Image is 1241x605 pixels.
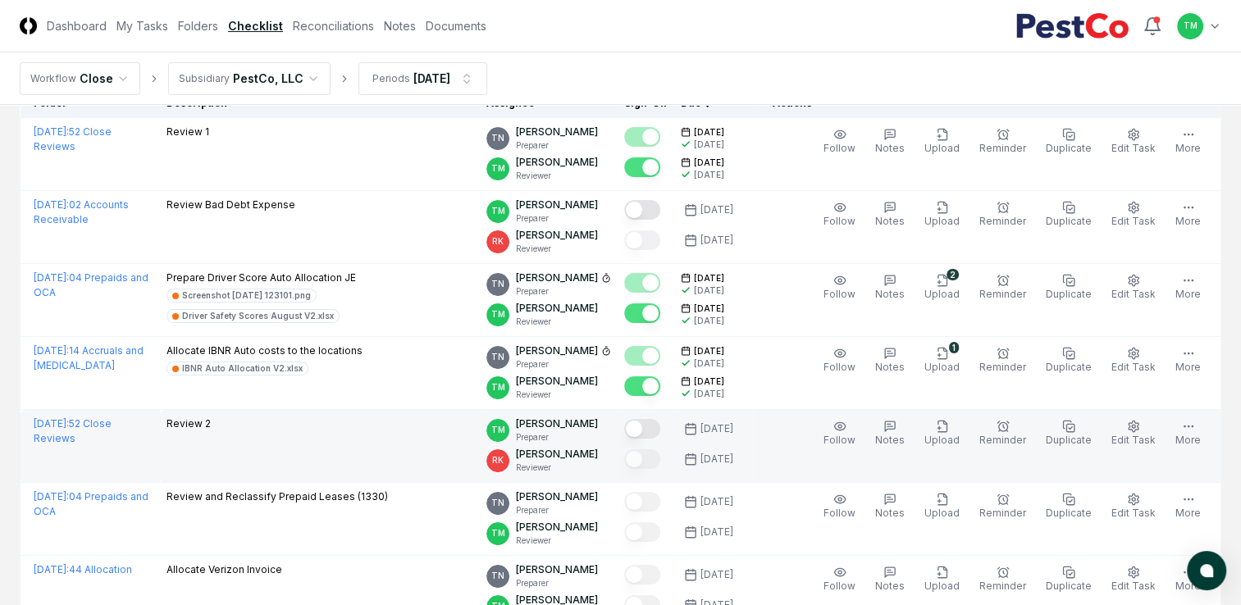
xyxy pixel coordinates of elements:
a: Screenshot [DATE] 123101.png [167,289,317,302]
button: Duplicate [1043,343,1095,378]
span: TM [491,381,505,393]
p: Reviewer [516,170,598,182]
button: Reminder [976,271,1029,305]
span: Reminder [979,288,1026,300]
span: Follow [824,580,855,592]
span: Reminder [979,580,1026,592]
span: Upload [924,215,960,227]
button: Follow [820,198,859,232]
div: [DATE] [700,421,733,436]
a: Folders [178,17,218,34]
span: Edit Task [1111,142,1156,154]
button: More [1172,489,1204,524]
button: Duplicate [1043,198,1095,232]
span: TN [491,570,504,582]
div: [DATE] [694,169,724,181]
button: Mark complete [624,303,660,323]
button: Mark complete [624,230,660,250]
span: [DATE] : [34,417,69,430]
div: [DATE] [694,315,724,327]
span: TM [491,205,505,217]
span: RK [492,454,504,466]
span: Notes [875,580,905,592]
button: Mark complete [624,565,660,585]
a: [DATE]:04 Prepaids and OCA [34,490,148,517]
span: Duplicate [1046,361,1092,373]
p: Allocate Verizon Invoice [167,562,282,577]
span: Upload [924,580,960,592]
p: [PERSON_NAME] [516,155,598,170]
button: Upload [921,198,963,232]
span: [DATE] [694,375,724,388]
span: Notes [875,288,905,300]
span: Duplicate [1046,507,1092,519]
button: Upload [921,489,963,524]
a: Driver Safety Scores August V2.xlsx [167,309,340,323]
button: Follow [820,416,859,451]
div: [DATE] [700,202,733,217]
button: Notes [872,125,908,159]
span: Upload [924,361,960,373]
span: [DATE] : [34,563,69,575]
div: [DATE] [694,357,724,370]
div: IBNR Auto Allocation V2.xlsx [182,362,303,375]
span: TM [491,162,505,175]
button: Reminder [976,198,1029,232]
a: [DATE]:04 Prepaids and OCA [34,271,148,298]
span: Reminder [979,434,1026,446]
button: Upload [921,125,963,159]
button: Follow [820,562,859,597]
button: Duplicate [1043,562,1095,597]
span: Upload [924,507,960,519]
div: Subsidiary [179,71,230,86]
button: Notes [872,489,908,524]
div: 2 [947,269,959,280]
div: [DATE] [700,233,733,248]
span: TN [491,497,504,509]
button: 2Upload [921,271,963,305]
span: Follow [824,142,855,154]
span: [DATE] [694,157,724,169]
button: Reminder [976,343,1029,378]
p: Preparer [516,212,598,225]
span: TN [491,132,504,144]
div: Workflow [30,71,76,86]
button: More [1172,271,1204,305]
img: PestCo logo [1015,13,1129,39]
div: 1 [949,342,959,353]
button: Duplicate [1043,125,1095,159]
a: [DATE]:52 Close Reviews [34,125,112,152]
button: Duplicate [1043,271,1095,305]
a: Checklist [228,17,283,34]
a: [DATE]:02 Accounts Receivable [34,198,129,225]
p: [PERSON_NAME] [516,301,598,316]
button: Duplicate [1043,489,1095,524]
span: Duplicate [1046,215,1092,227]
span: Notes [875,361,905,373]
span: TM [491,308,505,321]
span: Follow [824,215,855,227]
span: [DATE] : [34,198,69,211]
span: Upload [924,142,960,154]
span: TM [491,527,505,539]
div: Driver Safety Scores August V2.xlsx [182,310,334,322]
button: Periods[DATE] [358,62,487,95]
button: Follow [820,489,859,524]
button: Mark complete [624,522,660,542]
p: Prepare Driver Score Auto Allocation JE [167,271,474,285]
nav: breadcrumb [20,62,487,95]
p: [PERSON_NAME] [516,416,598,431]
a: Documents [426,17,486,34]
span: Reminder [979,361,1026,373]
p: Review 1 [167,125,209,139]
a: My Tasks [116,17,168,34]
span: Upload [924,288,960,300]
span: Reminder [979,142,1026,154]
button: Mark complete [624,376,660,396]
p: Review 2 [167,416,211,431]
p: [PERSON_NAME] [516,271,598,285]
p: [PERSON_NAME] [516,562,598,577]
p: Preparer [516,358,611,371]
span: Follow [824,361,855,373]
p: [PERSON_NAME] [516,343,598,358]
